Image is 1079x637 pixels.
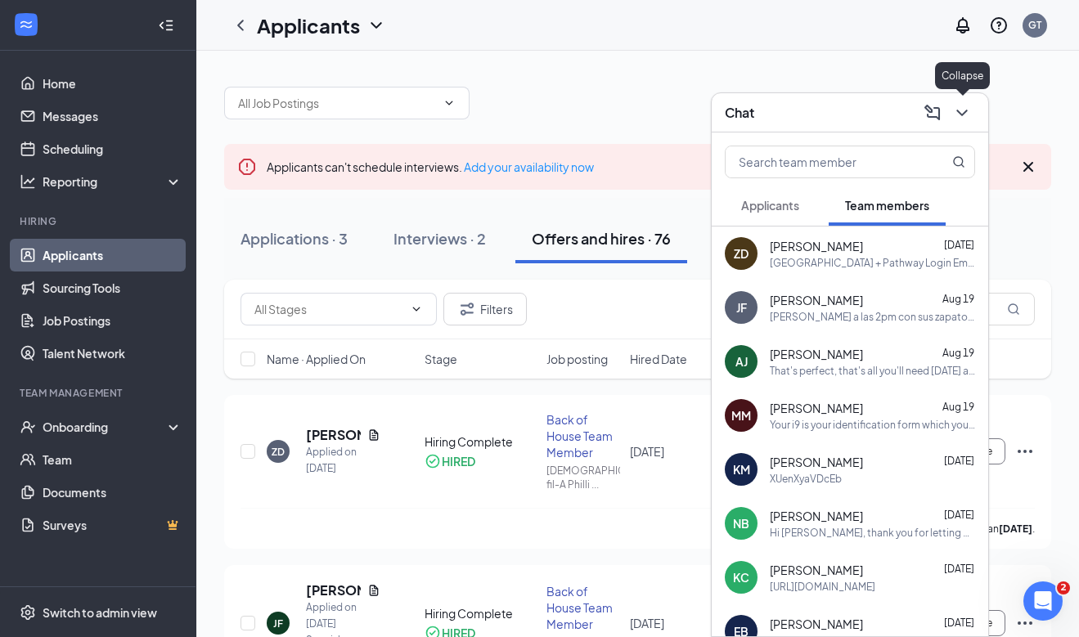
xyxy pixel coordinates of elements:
[367,584,380,597] svg: Document
[43,100,182,132] a: Messages
[770,580,875,594] div: [URL][DOMAIN_NAME]
[546,411,621,460] div: Back of House Team Member
[942,293,974,305] span: Aug 19
[231,16,250,35] svg: ChevronLeft
[257,11,360,39] h1: Applicants
[770,526,975,540] div: Hi [PERSON_NAME], thank you for letting me know and I wish you the best in your future endeavors ...
[770,400,863,416] span: [PERSON_NAME]
[1023,581,1063,621] iframe: Intercom live chat
[457,299,477,319] svg: Filter
[935,62,990,89] div: Collapse
[770,364,975,378] div: That's perfect, that's all you'll need [DATE] and your non slip shoes
[736,299,747,316] div: JF
[43,304,182,337] a: Job Postings
[919,100,946,126] button: ComposeMessage
[741,198,799,213] span: Applicants
[272,445,285,459] div: ZD
[43,239,182,271] a: Applicants
[367,428,380,442] svg: Document
[306,581,361,599] h5: [PERSON_NAME]
[43,132,182,165] a: Scheduling
[942,347,974,359] span: Aug 19
[254,300,403,318] input: All Stages
[770,454,863,470] span: [PERSON_NAME]
[43,419,169,435] div: Onboarding
[1018,157,1038,177] svg: Cross
[944,509,974,521] span: [DATE]
[20,419,36,435] svg: UserCheck
[43,67,182,100] a: Home
[425,453,441,469] svg: CheckmarkCircle
[731,407,751,424] div: MM
[953,16,973,35] svg: Notifications
[725,104,754,122] h3: Chat
[546,583,621,632] div: Back of House Team Member
[733,569,749,585] div: KC
[464,159,594,174] a: Add your availability now
[366,16,386,35] svg: ChevronDown
[532,228,671,249] div: Offers and hires · 76
[923,103,942,123] svg: ComposeMessage
[546,464,621,491] div: [DEMOGRAPHIC_DATA]-fil-A Philli ...
[952,155,965,168] svg: MagnifyingGlass
[267,351,366,367] span: Name · Applied On
[733,515,749,532] div: NB
[944,563,974,575] span: [DATE]
[43,604,157,621] div: Switch to admin view
[733,461,750,478] div: KM
[770,256,975,270] div: [GEOGRAPHIC_DATA] + Pathway Login Employee Name: [PERSON_NAME] User Name: [PERSON_NAME].daniels1 ...
[273,617,283,630] div: JF
[20,604,36,621] svg: Settings
[20,214,179,228] div: Hiring
[43,509,182,541] a: SurveysCrown
[770,418,975,432] div: Your i9 is your identification form which you have already filled out. Coupled with that, I'll ne...
[425,351,457,367] span: Stage
[770,238,863,254] span: [PERSON_NAME]
[306,426,361,444] h5: [PERSON_NAME]
[20,386,179,400] div: Team Management
[845,198,929,213] span: Team members
[425,605,536,621] div: Hiring Complete
[770,616,863,632] span: [PERSON_NAME]
[999,523,1032,535] b: [DATE]
[770,346,863,362] span: [PERSON_NAME]
[442,453,475,469] div: HIRED
[43,173,183,190] div: Reporting
[267,159,594,174] span: Applicants can't schedule interviews.
[425,433,536,450] div: Hiring Complete
[443,96,456,110] svg: ChevronDown
[410,303,423,316] svg: ChevronDown
[770,472,842,486] div: XUenXyaVDcEb
[944,617,974,629] span: [DATE]
[306,444,380,477] div: Applied on [DATE]
[43,443,182,476] a: Team
[546,351,608,367] span: Job posting
[158,17,174,34] svg: Collapse
[1028,18,1041,32] div: GT
[238,94,436,112] input: All Job Postings
[1007,303,1020,316] svg: MagnifyingGlass
[944,239,974,251] span: [DATE]
[952,103,972,123] svg: ChevronDown
[630,444,664,459] span: [DATE]
[393,228,486,249] div: Interviews · 2
[241,228,348,249] div: Applications · 3
[770,292,863,308] span: [PERSON_NAME]
[1057,581,1070,594] span: 2
[989,16,1009,35] svg: QuestionInfo
[942,401,974,413] span: Aug 19
[20,173,36,190] svg: Analysis
[630,351,687,367] span: Hired Date
[306,599,380,632] div: Applied on [DATE]
[443,293,527,325] button: Filter Filters
[770,310,975,324] div: [PERSON_NAME] a las 2pm con sus zapatos negros el jueves. Ya tengo su uniforme si deseas recogerl...
[237,157,257,177] svg: Error
[43,337,182,370] a: Talent Network
[770,562,863,578] span: [PERSON_NAME]
[944,455,974,467] span: [DATE]
[1015,442,1035,461] svg: Ellipses
[43,476,182,509] a: Documents
[734,245,749,262] div: ZD
[43,271,182,304] a: Sourcing Tools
